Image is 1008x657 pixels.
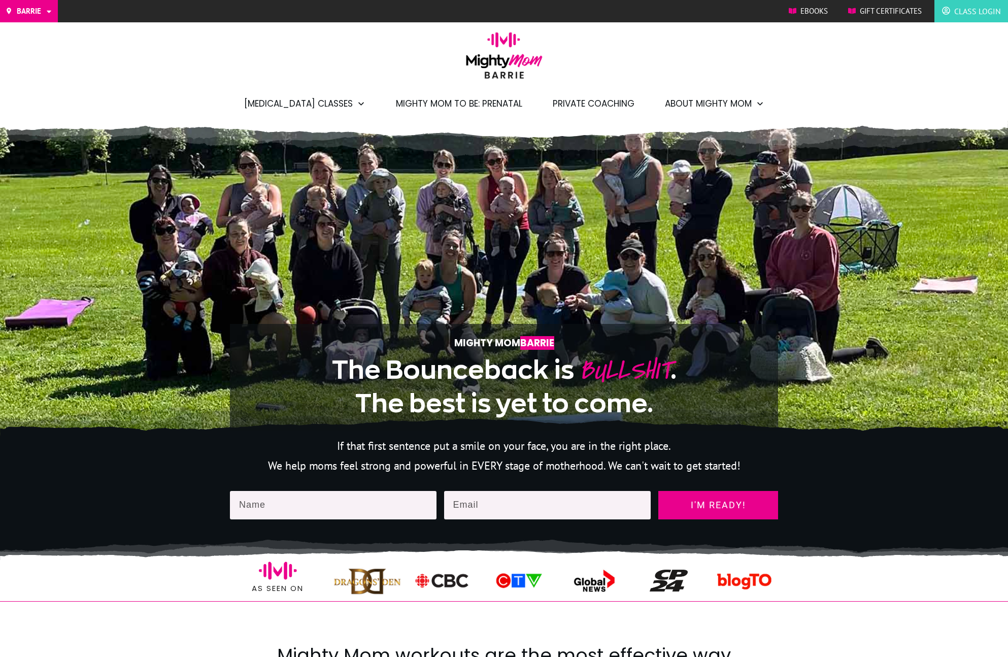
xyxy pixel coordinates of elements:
a: Class Login [942,3,1000,19]
a: [MEDICAL_DATA] Classes [244,95,365,112]
img: ico-mighty-mom [714,551,775,612]
a: About Mighty Mom [665,95,764,112]
a: I'm ready! [658,491,778,519]
span: Barrie [17,4,41,19]
img: ico-mighty-mom [650,570,688,591]
a: Ebooks [789,4,828,19]
img: ico-mighty-mom [413,571,472,590]
a: Private Coaching [553,95,634,112]
span: Gift Certificates [860,4,922,19]
span: BULLSHIT [579,351,670,389]
img: ico-mighty-mom [488,571,549,590]
span: We help moms feel strong and powerful in EVERY stage of motherhood. We can't wait to get started! [268,458,741,473]
img: ico-mighty-mom [259,551,297,589]
span: Ebooks [800,4,828,19]
span: The best is yet to come. [355,389,653,417]
p: As seen on [230,582,325,595]
h1: . [261,352,747,420]
span: [MEDICAL_DATA] Classes [244,95,353,112]
span: If that first sentence put a smile on your face, you are in the right place. [337,439,671,453]
img: ico-mighty-mom [333,564,401,598]
input: Email [444,491,651,519]
span: Class Login [954,3,1000,19]
img: mightymom-logo-barrie [461,32,548,86]
a: Barrie [5,4,53,19]
span: Barrie [520,336,554,350]
a: Gift Certificates [848,4,922,19]
p: Mighty Mom [261,335,747,351]
span: About Mighty Mom [665,95,752,112]
span: The Bounceback is [332,356,574,383]
input: Name [230,491,436,519]
a: Mighty Mom to Be: Prenatal [396,95,522,112]
img: ico-mighty-mom [562,568,624,594]
span: I'm ready! [667,500,769,510]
